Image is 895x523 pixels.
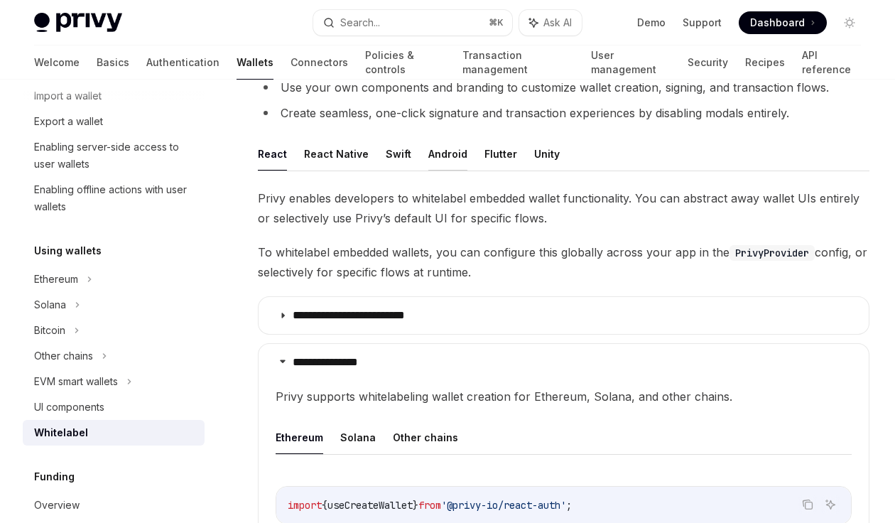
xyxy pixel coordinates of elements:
[258,188,869,228] span: Privy enables developers to whitelabel embedded wallet functionality. You can abstract away walle...
[428,137,467,171] button: Android
[745,45,785,80] a: Recipes
[34,497,80,514] div: Overview
[34,424,88,441] div: Whitelabel
[97,45,129,80] a: Basics
[534,137,560,171] button: Unity
[441,499,566,512] span: '@privy-io/react-auth'
[802,45,861,80] a: API reference
[386,137,411,171] button: Swift
[340,421,376,454] button: Solana
[34,399,104,416] div: UI components
[276,421,323,454] button: Ethereum
[34,468,75,485] h5: Funding
[322,499,327,512] span: {
[23,109,205,134] a: Export a wallet
[23,420,205,446] a: Whitelabel
[34,113,103,130] div: Export a wallet
[34,242,102,259] h5: Using wallets
[304,137,369,171] button: React Native
[34,296,66,313] div: Solana
[543,16,572,30] span: Ask AI
[683,16,722,30] a: Support
[34,139,196,173] div: Enabling server-side access to user wallets
[23,394,205,420] a: UI components
[258,103,869,123] li: Create seamless, one-click signature and transaction experiences by disabling modals entirely.
[288,499,322,512] span: import
[34,373,118,390] div: EVM smart wallets
[729,245,815,261] code: PrivyProvider
[327,499,413,512] span: useCreateWallet
[34,45,80,80] a: Welcome
[393,421,458,454] button: Other chains
[519,10,582,36] button: Ask AI
[365,45,445,80] a: Policies & controls
[821,495,840,514] button: Ask AI
[418,499,441,512] span: from
[838,11,861,34] button: Toggle dark mode
[798,495,817,514] button: Copy the contents from the code block
[591,45,671,80] a: User management
[484,137,517,171] button: Flutter
[34,13,122,33] img: light logo
[739,11,827,34] a: Dashboard
[34,271,78,288] div: Ethereum
[23,177,205,220] a: Enabling offline actions with user wallets
[413,499,418,512] span: }
[637,16,666,30] a: Demo
[237,45,273,80] a: Wallets
[276,387,852,406] span: Privy supports whitelabeling wallet creation for Ethereum, Solana, and other chains.
[489,17,504,28] span: ⌘ K
[750,16,805,30] span: Dashboard
[23,134,205,177] a: Enabling server-side access to user wallets
[34,181,196,215] div: Enabling offline actions with user wallets
[258,77,869,97] li: Use your own components and branding to customize wallet creation, signing, and transaction flows.
[566,499,572,512] span: ;
[462,45,574,80] a: Transaction management
[688,45,728,80] a: Security
[340,14,380,31] div: Search...
[291,45,348,80] a: Connectors
[258,137,287,171] button: React
[34,347,93,365] div: Other chains
[34,322,65,339] div: Bitcoin
[258,242,869,282] span: To whitelabel embedded wallets, you can configure this globally across your app in the config, or...
[313,10,511,36] button: Search...⌘K
[146,45,219,80] a: Authentication
[23,492,205,518] a: Overview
